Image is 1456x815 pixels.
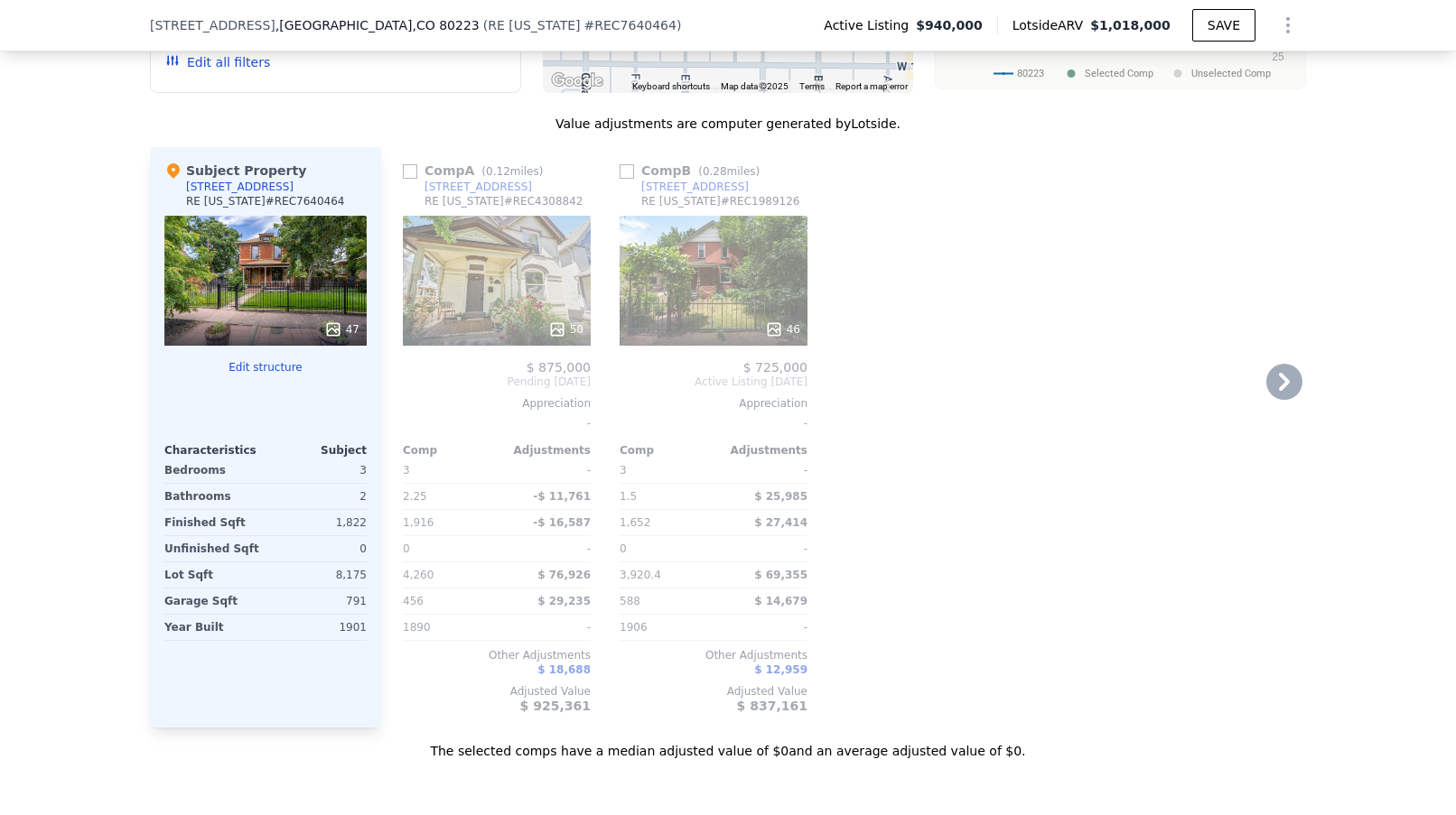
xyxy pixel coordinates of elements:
[403,180,532,194] a: [STREET_ADDRESS]
[1017,68,1044,79] text: 80223
[584,18,677,32] span: # REC7640464
[403,516,434,529] span: 1,916
[500,536,591,561] div: -
[620,516,650,529] span: 1,652
[403,542,410,555] span: 0
[164,484,262,509] div: Bathrooms
[412,18,479,32] span: , CO 80223
[403,443,497,458] div: Comp
[737,699,807,713] span: $ 837,161
[403,464,410,477] span: 3
[269,615,367,640] div: 1901
[717,536,807,561] div: -
[754,490,807,503] span: $ 25,985
[275,16,480,34] span: , [GEOGRAPHIC_DATA]
[527,360,591,375] span: $ 875,000
[1013,16,1090,34] span: Lotside ARV
[164,443,266,458] div: Characteristics
[620,443,714,458] div: Comp
[324,320,359,338] div: 47
[150,727,1306,760] div: The selected comps have a median adjusted value of $0 and an average adjusted value of $0 .
[620,595,640,607] span: 588
[1192,9,1255,42] button: SAVE
[500,615,591,640] div: -
[632,80,710,93] button: Keyboard shortcuts
[717,458,807,483] div: -
[269,458,367,483] div: 3
[483,16,682,34] div: ( )
[754,595,807,607] span: $ 14,679
[537,569,591,581] span: $ 76,926
[488,18,580,32] span: RE [US_STATE]
[620,615,710,640] div: 1906
[620,411,807,436] div: -
[620,648,807,662] div: Other Adjustments
[403,615,493,640] div: 1890
[691,165,767,178] span: ( miles)
[269,562,367,588] div: 8,175
[403,411,591,436] div: -
[486,165,510,178] span: 0.12
[703,165,727,178] span: 0.28
[403,375,591,389] span: Pending [DATE]
[403,396,591,411] div: Appreciation
[765,320,800,338] div: 46
[425,194,583,208] div: RE [US_STATE] # REC4308842
[164,360,367,375] button: Edit structure
[1191,68,1271,79] text: Unselected Comp
[754,516,807,529] span: $ 27,414
[754,663,807,676] span: $ 12,959
[269,588,367,614] div: 791
[824,16,916,34] span: Active Listing
[548,320,583,338] div: 50
[717,615,807,640] div: -
[497,443,591,458] div: Adjustments
[641,180,749,194] div: [STREET_ADDRESS]
[754,569,807,581] span: $ 69,355
[835,81,908,91] a: Report a map error
[186,194,345,208] div: RE [US_STATE] # REC7640464
[714,443,807,458] div: Adjustments
[269,510,367,535] div: 1,822
[537,663,591,676] span: $ 18,688
[164,458,262,483] div: Bedrooms
[164,588,262,614] div: Garage Sqft
[186,180,294,194] div: [STREET_ADDRESS]
[500,458,591,483] div: -
[403,595,424,607] span: 456
[150,115,1306,133] div: Value adjustments are computer generated by Lotside .
[150,16,275,34] span: [STREET_ADDRESS]
[916,16,983,34] span: $940,000
[620,375,807,389] span: Active Listing [DATE]
[520,699,591,713] span: $ 925,361
[547,69,607,93] a: Open this area in Google Maps (opens a new window)
[620,542,627,555] span: 0
[1090,18,1171,32] span: $1,018,000
[620,464,627,477] span: 3
[164,162,306,180] div: Subject Property
[403,648,591,662] div: Other Adjustments
[1270,7,1306,43] button: Show Options
[721,81,789,91] span: Map data ©2025
[620,396,807,411] div: Appreciation
[620,180,749,194] a: [STREET_ADDRESS]
[164,510,262,535] div: Finished Sqft
[164,615,262,640] div: Year Built
[1085,68,1153,79] text: Selected Comp
[403,162,550,180] div: Comp A
[269,484,367,509] div: 2
[799,81,825,91] a: Terms (opens in new tab)
[1272,51,1284,63] text: 25
[269,536,367,561] div: 0
[403,569,434,581] span: 4,260
[620,484,710,509] div: 1.5
[620,162,767,180] div: Comp B
[425,180,532,194] div: [STREET_ADDRESS]
[165,53,270,71] button: Edit all filters
[164,536,262,561] div: Unfinished Sqft
[547,69,607,93] img: Google
[641,194,800,208] div: RE [US_STATE] # REC1989126
[743,360,807,375] span: $ 725,000
[537,595,591,607] span: $ 29,235
[533,516,591,529] span: -$ 16,587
